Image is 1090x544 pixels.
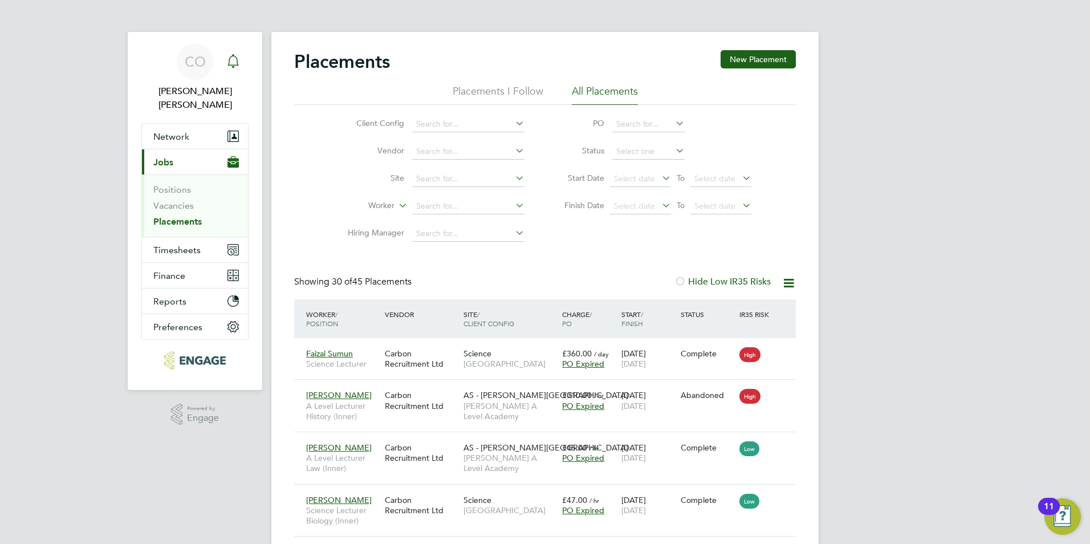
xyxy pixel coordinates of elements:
label: Status [553,145,604,156]
div: Site [461,304,559,334]
span: Select date [614,201,655,211]
div: Charge [559,304,619,334]
span: £45.00 [562,442,587,453]
li: Placements I Follow [453,84,543,105]
span: Powered by [187,404,219,413]
span: A Level Lecturer Law (Inner) [306,453,379,473]
a: Powered byEngage [171,404,219,425]
span: £47.00 [562,495,587,505]
a: Vacancies [153,200,194,211]
button: Timesheets [142,237,248,262]
span: [PERSON_NAME] A Level Academy [463,453,556,473]
button: Preferences [142,314,248,339]
label: PO [553,118,604,128]
span: [PERSON_NAME] [306,442,372,453]
span: 30 of [332,276,352,287]
span: [DATE] [621,505,646,515]
input: Search for... [412,226,524,242]
span: Faizal Sumun [306,348,353,359]
a: Go to home page [141,351,249,370]
div: 11 [1044,506,1054,521]
span: [GEOGRAPHIC_DATA] [463,359,556,369]
div: [DATE] [619,384,678,416]
span: High [739,389,760,404]
span: Science Lecturer [306,359,379,369]
span: High [739,347,760,362]
input: Search for... [612,116,685,132]
span: PO Expired [562,401,604,411]
a: [PERSON_NAME]A Level Lecturer History (Inner)Carbon Recruitment LtdAS - [PERSON_NAME][GEOGRAPHIC_... [303,384,796,393]
span: [PERSON_NAME] [306,495,372,505]
span: Select date [694,201,735,211]
span: Low [739,494,759,509]
a: Positions [153,184,191,195]
span: Network [153,131,189,142]
span: / PO [562,310,592,328]
span: Engage [187,413,219,423]
li: All Placements [572,84,638,105]
span: / hr [589,496,599,505]
div: Complete [681,495,734,505]
label: Hiring Manager [339,228,404,238]
span: [PERSON_NAME] A Level Academy [463,401,556,421]
input: Search for... [412,144,524,160]
div: Worker [303,304,382,334]
span: Science Lecturer Biology (Inner) [306,505,379,526]
div: Carbon Recruitment Ltd [382,343,461,375]
span: AS - [PERSON_NAME][GEOGRAPHIC_DATA] [463,390,628,400]
span: Preferences [153,322,202,332]
span: / Position [306,310,338,328]
div: [DATE] [619,489,678,521]
input: Select one [612,144,685,160]
div: [DATE] [619,437,678,469]
div: Abandoned [681,390,734,400]
button: Jobs [142,149,248,174]
span: / Client Config [463,310,514,328]
button: New Placement [721,50,796,68]
span: / hr [594,391,604,400]
span: [GEOGRAPHIC_DATA] [463,505,556,515]
span: To [673,170,688,185]
div: Complete [681,348,734,359]
span: [DATE] [621,359,646,369]
label: Vendor [339,145,404,156]
span: / hr [589,444,599,452]
span: [PERSON_NAME] [306,390,372,400]
span: £360.00 [562,348,592,359]
span: Science [463,495,491,505]
label: Finish Date [553,200,604,210]
a: [PERSON_NAME]A Level Lecturer Law (Inner)Carbon Recruitment LtdAS - [PERSON_NAME][GEOGRAPHIC_DATA... [303,436,796,446]
img: carbonrecruitment-logo-retina.png [164,351,225,370]
span: £310.00 [562,390,592,400]
input: Search for... [412,198,524,214]
input: Search for... [412,171,524,187]
span: Reports [153,296,186,307]
span: Select date [614,173,655,184]
span: PO Expired [562,505,604,515]
input: Search for... [412,116,524,132]
div: Jobs [142,174,248,237]
span: Science [463,348,491,359]
span: Jobs [153,157,173,168]
button: Network [142,124,248,149]
span: Low [739,441,759,456]
span: [DATE] [621,453,646,463]
span: Select date [694,173,735,184]
div: Carbon Recruitment Ltd [382,437,461,469]
a: [PERSON_NAME]Science Lecturer Biology (Inner)Carbon Recruitment LtdScience[GEOGRAPHIC_DATA]£47.00... [303,489,796,498]
span: Connor O'sullivan [141,84,249,112]
button: Finance [142,263,248,288]
div: Vendor [382,304,461,324]
div: Carbon Recruitment Ltd [382,489,461,521]
a: CO[PERSON_NAME] [PERSON_NAME] [141,43,249,112]
span: Timesheets [153,245,201,255]
h2: Placements [294,50,390,73]
label: Client Config [339,118,404,128]
div: Showing [294,276,414,288]
button: Reports [142,289,248,314]
span: 45 Placements [332,276,412,287]
span: Finance [153,270,185,281]
button: Open Resource Center, 11 new notifications [1044,498,1081,535]
span: PO Expired [562,453,604,463]
span: CO [185,54,206,69]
